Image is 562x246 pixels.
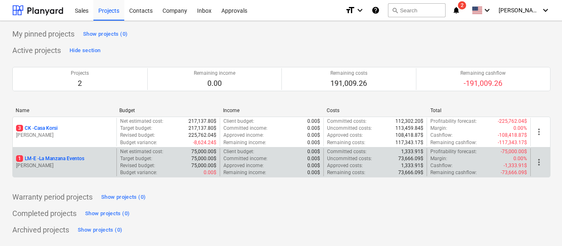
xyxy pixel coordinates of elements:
[498,132,527,139] p: -108,418.87$
[12,225,69,235] p: Archived projects
[388,3,446,17] button: Search
[16,125,23,131] span: 3
[307,118,320,125] p: 0.00$
[513,155,527,162] p: 0.00%
[223,118,254,125] p: Client budget :
[85,209,130,218] div: Show projects (0)
[458,1,466,9] span: 2
[188,125,216,132] p: 217,137.80$
[452,5,460,15] i: notifications
[307,155,320,162] p: 0.00$
[307,148,320,155] p: 0.00$
[191,155,216,162] p: 75,000.00$
[430,108,527,113] div: Total
[498,139,527,146] p: -117,343.17$
[223,155,267,162] p: Committed income :
[191,148,216,155] p: 75,000.00$
[223,108,320,113] div: Income
[395,139,423,146] p: 117,343.17$
[392,7,398,14] span: search
[430,139,477,146] p: Remaining cashflow :
[460,78,506,88] p: -191,009.26
[460,70,506,77] p: Remaining cashflow
[327,125,372,132] p: Uncommitted costs :
[223,162,264,169] p: Approved income :
[498,118,527,125] p: -225,762.04$
[16,132,113,139] p: [PERSON_NAME]
[193,139,216,146] p: -8,624.24$
[101,193,146,202] div: Show projects (0)
[499,7,540,14] span: [PERSON_NAME]
[12,46,61,55] p: Active projects
[194,70,235,77] p: Remaining income
[430,125,447,132] p: Margin :
[330,78,367,88] p: 191,009.26
[327,162,363,169] p: Approved costs :
[76,223,124,237] button: Show projects (0)
[78,225,122,235] div: Show projects (0)
[223,169,266,176] p: Remaining income :
[307,132,320,139] p: 0.00$
[81,28,130,41] button: Show projects (0)
[541,5,550,15] i: keyboard_arrow_down
[327,118,367,125] p: Committed costs :
[401,148,423,155] p: 1,333.91$
[194,78,235,88] p: 0.00
[307,162,320,169] p: 0.00$
[223,139,266,146] p: Remaining income :
[16,155,113,169] div: 1LM-E -La Manzana Eventos[PERSON_NAME]
[67,44,102,57] button: Hide section
[16,125,113,139] div: 3CK -Casa Korsi[PERSON_NAME]
[71,70,89,77] p: Projects
[327,169,365,176] p: Remaining costs :
[345,5,355,15] i: format_size
[395,132,423,139] p: 108,418.87$
[71,78,89,88] p: 2
[307,169,320,176] p: 0.00$
[120,132,155,139] p: Revised budget :
[521,207,562,246] iframe: Chat Widget
[501,148,527,155] p: -75,000.00$
[430,162,453,169] p: Cashflow :
[401,162,423,169] p: 1,333.91$
[430,169,477,176] p: Remaining cashflow :
[395,118,423,125] p: 112,302.20$
[12,192,93,202] p: Warranty period projects
[534,127,544,137] span: more_vert
[16,155,84,162] p: LM-E - La Manzana Eventos
[398,155,423,162] p: 73,666.09$
[191,162,216,169] p: 75,000.00$
[327,139,365,146] p: Remaining costs :
[204,169,216,176] p: 0.00$
[398,169,423,176] p: 73,666.09$
[188,118,216,125] p: 217,137.80$
[372,5,380,15] i: Knowledge base
[99,191,148,204] button: Show projects (0)
[430,118,477,125] p: Profitability forecast :
[223,132,264,139] p: Approved income :
[223,148,254,155] p: Client budget :
[120,125,152,132] p: Target budget :
[83,30,128,39] div: Show projects (0)
[12,29,74,39] p: My pinned projects
[70,46,100,55] div: Hide section
[16,108,113,113] div: Name
[430,148,477,155] p: Profitability forecast :
[307,125,320,132] p: 0.00$
[120,169,157,176] p: Budget variance :
[120,155,152,162] p: Target budget :
[534,157,544,167] span: more_vert
[120,148,163,155] p: Net estimated cost :
[16,155,23,162] span: 1
[12,209,77,218] p: Completed projects
[120,162,155,169] p: Revised budget :
[327,132,363,139] p: Approved costs :
[395,125,423,132] p: 113,459.84$
[307,139,320,146] p: 0.00$
[16,125,58,132] p: CK - Casa Korsi
[327,148,367,155] p: Committed costs :
[430,132,453,139] p: Cashflow :
[16,162,113,169] p: [PERSON_NAME]
[355,5,365,15] i: keyboard_arrow_down
[120,139,157,146] p: Budget variance :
